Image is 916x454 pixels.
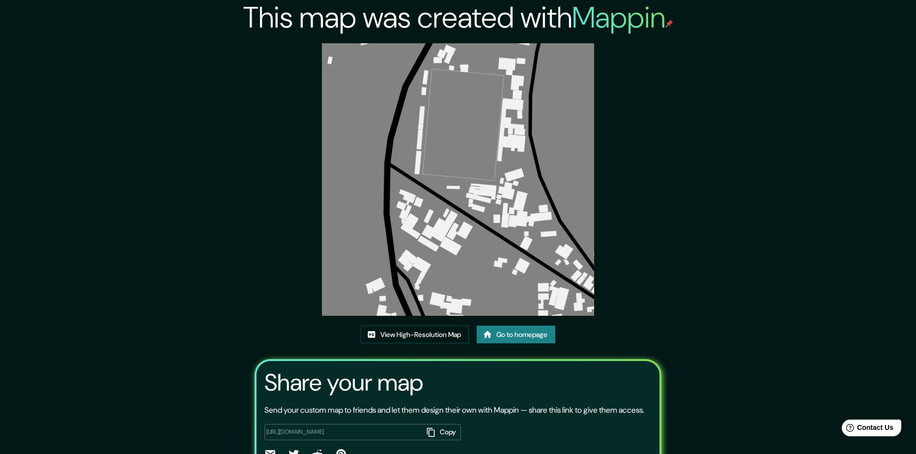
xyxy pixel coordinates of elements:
[477,326,555,344] a: Go to homepage
[264,369,423,396] h3: Share your map
[665,20,673,28] img: mappin-pin
[264,404,644,416] p: Send your custom map to friends and let them design their own with Mappin — share this link to gi...
[423,424,461,440] button: Copy
[829,416,905,443] iframe: Help widget launcher
[361,326,469,344] a: View High-Resolution Map
[322,43,594,316] img: created-map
